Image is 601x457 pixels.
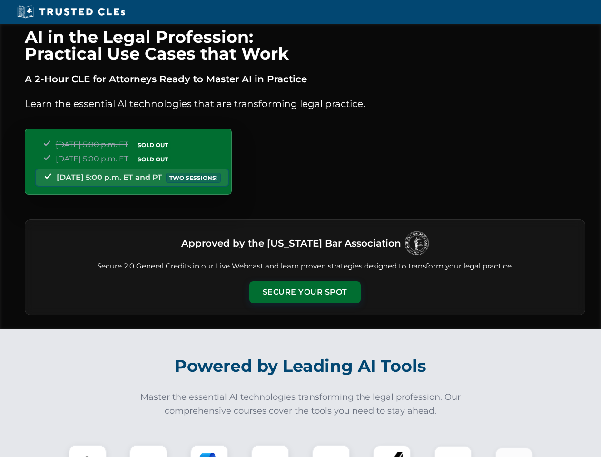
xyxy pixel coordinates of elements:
[37,261,573,272] p: Secure 2.0 General Credits in our Live Webcast and learn proven strategies designed to transform ...
[56,140,128,149] span: [DATE] 5:00 p.m. ET
[134,390,467,418] p: Master the essential AI technologies transforming the legal profession. Our comprehensive courses...
[25,29,585,62] h1: AI in the Legal Profession: Practical Use Cases that Work
[25,96,585,111] p: Learn the essential AI technologies that are transforming legal practice.
[249,281,361,303] button: Secure Your Spot
[25,71,585,87] p: A 2-Hour CLE for Attorneys Ready to Master AI in Practice
[181,235,401,252] h3: Approved by the [US_STATE] Bar Association
[405,231,429,255] img: Logo
[134,154,171,164] span: SOLD OUT
[56,154,128,163] span: [DATE] 5:00 p.m. ET
[37,349,564,383] h2: Powered by Leading AI Tools
[134,140,171,150] span: SOLD OUT
[14,5,128,19] img: Trusted CLEs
